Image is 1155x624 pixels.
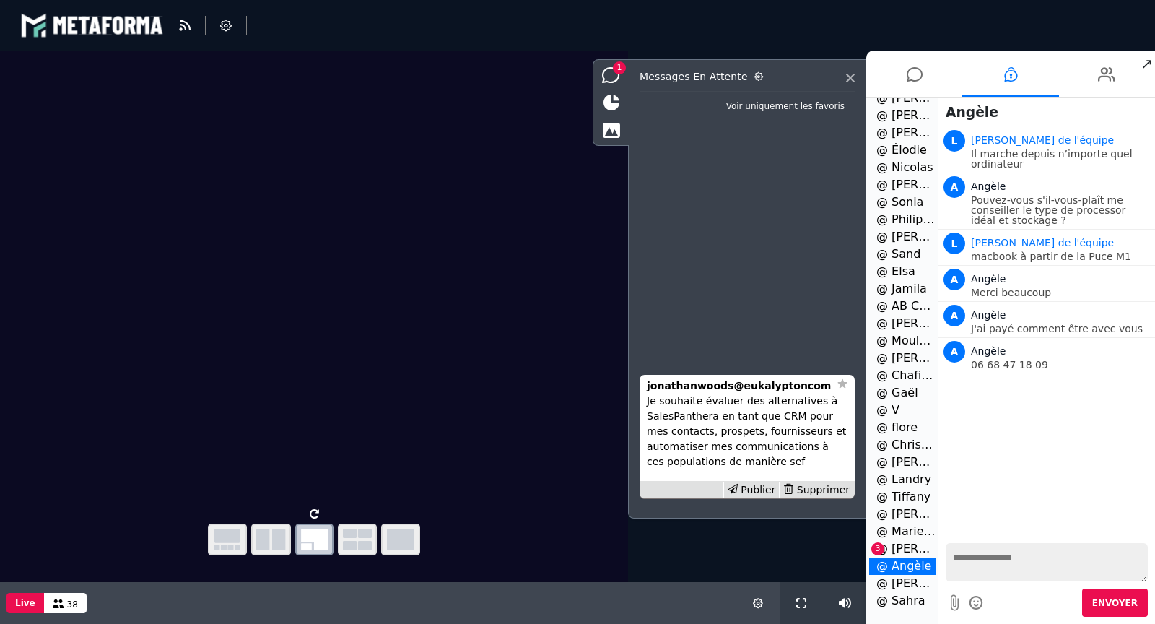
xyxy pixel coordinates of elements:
span: 1 [613,61,626,74]
span: Angèle [938,99,1119,126]
strong: jonathanwoods@eukalyptoncom [647,380,831,391]
span: A [943,341,965,363]
span: Angèle [971,345,1006,357]
li: @ [PERSON_NAME] [869,315,936,332]
li: @ V [869,402,936,419]
span: L [943,130,965,152]
li: @ Nicolas [869,159,936,176]
li: @ [PERSON_NAME] et [PERSON_NAME] [869,540,936,558]
span: Angèle [971,181,1006,192]
li: @ [PERSON_NAME] [869,350,936,367]
div: Supprimer [779,482,853,498]
div: Publier [723,482,780,498]
button: Envoyer [1082,589,1148,617]
h3: Messages en attente [640,71,819,82]
li: @ [PERSON_NAME] [869,176,936,194]
li: @ Gaël [869,384,936,402]
span: ↗ [1138,51,1155,77]
span: Angèle [971,273,1006,285]
p: macbook à partir de la Puce M1 [971,251,1151,261]
p: Je souhaite évaluer des alternatives à SalesPanthera en tant que CRM pour mes contacts, prospets,... [647,394,847,469]
li: @ Philippe [869,211,936,228]
span: Angèle [971,309,1006,321]
li: @ Jamila [869,280,936,298]
p: Merci beaucoup [971,287,1151,298]
span: 38 [67,599,78,610]
li: @ [PERSON_NAME] [869,228,936,246]
p: 06 68 47 18 09 [971,360,1151,370]
li: @ [PERSON_NAME] [869,90,936,107]
span: Envoyer [1092,598,1138,608]
button: Live [6,593,44,613]
li: @ [PERSON_NAME] [869,506,936,523]
li: @ Sahra [869,592,936,610]
li: @ [PERSON_NAME] [869,107,936,124]
span: A [943,176,965,198]
span: L [943,233,965,254]
li: @ Marie-Line [869,523,936,540]
li: @ Sand [869,246,936,263]
li: @ Elsa [869,263,936,280]
li: @ [PERSON_NAME] [869,454,936,471]
li: @ Christelle [869,436,936,454]
span: Animateur [971,134,1114,146]
li: @ AB Conseils [869,298,936,315]
p: Pouvez-vous s'il-vous-plaît me conseiller le type de processor idéal et stockage ? [971,195,1151,225]
li: @ Élodie [869,142,936,159]
li: @ Chafikha [869,367,936,384]
span: A [943,269,965,290]
div: Voir uniquement les favoris [726,100,845,113]
li: @ flore [869,419,936,436]
li: @ Moulaye [869,332,936,350]
span: 3 [871,542,884,555]
p: J'ai payé comment être avec vous [971,324,1151,334]
li: @ [PERSON_NAME] [869,124,936,142]
li: @ Sonia [869,194,936,211]
li: @ Angèle [869,558,936,575]
span: Animateur [971,237,1114,248]
p: Il marche depuis n’importe quel ordinateur [971,149,1151,169]
li: @ [PERSON_NAME] [869,575,936,592]
li: @ Landry [869,471,936,488]
li: @ Tiffany [869,488,936,506]
span: A [943,305,965,326]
